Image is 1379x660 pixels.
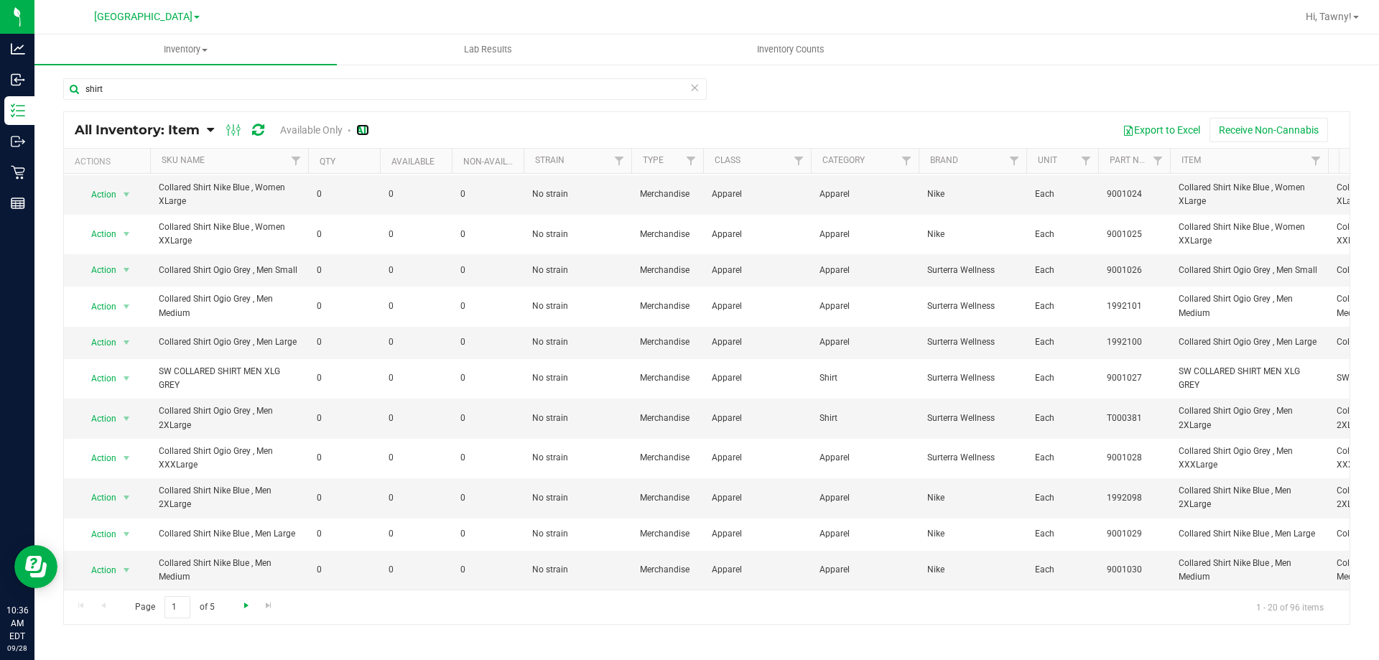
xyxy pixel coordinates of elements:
span: Nike [927,563,1018,577]
a: Filter [1146,149,1170,173]
span: Merchandise [640,563,695,577]
span: Apparel [819,563,910,577]
span: Each [1035,335,1090,349]
span: Apparel [819,491,910,505]
span: Apparel [819,335,910,349]
span: Shirt [819,412,910,425]
span: Collared Shirt Nike Blue , Men Medium [159,557,300,584]
button: Receive Non-Cannabis [1209,118,1328,142]
span: select [118,333,136,353]
span: Collared Shirt Ogio Grey , Men 2XLarge [1179,404,1319,432]
span: 0 [317,563,371,577]
span: 0 [389,563,443,577]
span: No strain [532,187,623,201]
span: Merchandise [640,527,695,541]
span: Collared Shirt Ogio Grey , Men Large [1179,335,1319,349]
span: Collared Shirt Ogio Grey , Men Small [159,264,300,277]
span: Action [78,260,117,280]
span: Inventory [34,43,337,56]
span: No strain [532,563,623,577]
span: Surterra Wellness [927,335,1018,349]
input: Search Item Name, Retail Display Name, SKU, Part Number... [63,78,707,100]
span: 1992100 [1107,335,1161,349]
span: 0 [389,412,443,425]
span: select [118,488,136,508]
span: Each [1035,451,1090,465]
span: Nike [927,491,1018,505]
a: Part Number [1110,155,1167,165]
span: Collared Shirt Ogio Grey , Men Large [159,335,300,349]
a: Category [822,155,865,165]
a: Brand [930,155,958,165]
a: Type [643,155,664,165]
span: select [118,260,136,280]
span: select [118,297,136,317]
inline-svg: Analytics [11,42,25,56]
span: No strain [532,299,623,313]
a: All Inventory: Item [75,122,207,138]
iframe: Resource center [14,545,57,588]
a: Qty [320,157,335,167]
inline-svg: Inventory [11,103,25,118]
span: 0 [389,371,443,385]
span: 0 [460,187,515,201]
span: Action [78,560,117,580]
a: Available Only [280,124,343,136]
span: Surterra Wellness [927,451,1018,465]
span: 0 [460,491,515,505]
span: Action [78,448,117,468]
span: No strain [532,228,623,241]
span: Collared Shirt Nike Blue , Women XXLarge [159,220,300,248]
span: Apparel [819,187,910,201]
span: SW COLLARED SHIRT MEN XLG GREY [1179,365,1319,392]
span: T000381 [1107,412,1161,425]
span: Apparel [712,335,802,349]
span: Merchandise [640,491,695,505]
span: No strain [532,412,623,425]
span: Apparel [712,299,802,313]
span: Collared Shirt Nike Blue , Men 2XLarge [159,484,300,511]
div: Actions [75,157,144,167]
span: 9001024 [1107,187,1161,201]
span: Collared Shirt Ogio Grey , Men Medium [1179,292,1319,320]
a: Item [1181,155,1201,165]
span: 0 [389,264,443,277]
a: All [356,124,369,136]
inline-svg: Outbound [11,134,25,149]
span: 1 - 20 of 96 items [1245,596,1335,618]
span: 9001028 [1107,451,1161,465]
span: No strain [532,491,623,505]
a: Filter [284,149,308,173]
a: Class [715,155,740,165]
span: 0 [389,491,443,505]
span: Apparel [712,563,802,577]
span: select [118,224,136,244]
span: Collared Shirt Ogio Grey , Men Medium [159,292,300,320]
a: Filter [1304,149,1328,173]
span: 0 [317,228,371,241]
p: 10:36 AM EDT [6,604,28,643]
inline-svg: Inbound [11,73,25,87]
a: Available [391,157,435,167]
span: Apparel [712,187,802,201]
span: Each [1035,563,1090,577]
span: select [118,524,136,544]
span: 0 [389,228,443,241]
a: Go to the last page [259,596,279,615]
span: Each [1035,527,1090,541]
span: Action [78,297,117,317]
span: Each [1035,187,1090,201]
a: Filter [679,149,703,173]
a: Filter [608,149,631,173]
span: Each [1035,491,1090,505]
span: 0 [317,451,371,465]
input: 1 [164,596,190,618]
span: Merchandise [640,371,695,385]
a: Lab Results [337,34,639,65]
span: Action [78,488,117,508]
span: Merchandise [640,451,695,465]
span: 0 [317,491,371,505]
span: Apparel [712,228,802,241]
span: Nike [927,228,1018,241]
span: Action [78,368,117,389]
